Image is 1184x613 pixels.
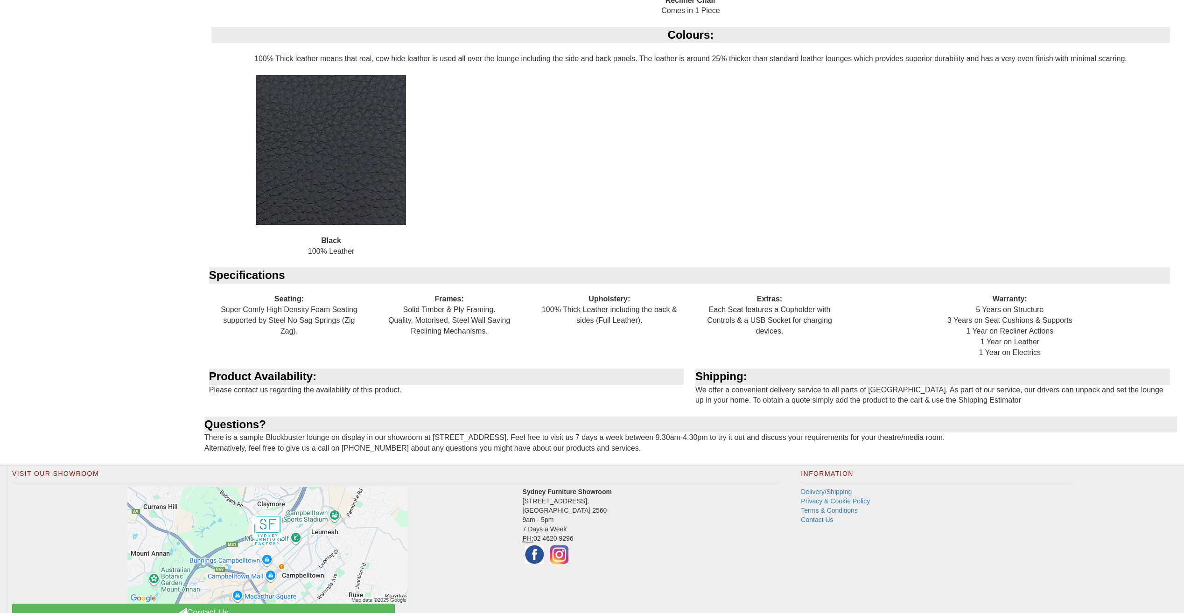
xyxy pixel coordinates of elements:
[691,369,1177,417] div: We offer a convenient delivery service to all parts of [GEOGRAPHIC_DATA]. As part of our service,...
[204,369,691,406] div: Please contact us regarding the availability of this product.
[127,487,407,604] img: Click to activate map
[369,284,529,348] div: Solid Timber & Ply Framing. Quality, Motorised, Steel Wall Saving Reclining Mechanisms.
[211,75,451,267] div: 100% Leather
[434,295,463,303] b: Frames:
[523,488,612,495] strong: Sydney Furniture Showroom
[204,27,1177,267] div: 100% Thick leather means that real, cow hide leather is used all over the lounge including the si...
[523,543,546,566] img: Facebook
[801,507,857,514] a: Terms & Conditions
[801,516,833,523] a: Contact Us
[19,487,516,604] a: Click to activate map
[757,295,782,303] b: Extras:
[209,267,1170,283] div: Specifications
[801,488,852,495] a: Delivery/Shipping
[211,27,1170,43] div: Colours:
[321,237,341,244] b: Black
[523,535,533,543] abbr: Phone
[274,295,304,303] b: Seating:
[695,369,1170,384] div: Shipping:
[12,470,778,482] h2: Visit Our Showroom
[547,543,571,566] img: Instagram
[256,75,406,225] img: Black
[204,417,1177,432] div: Questions?
[801,497,870,505] a: Privacy & Cookie Policy
[801,470,1073,482] h2: Information
[993,295,1027,303] b: Warranty:
[689,284,849,348] div: Each Seat features a Cupholder with Controls & a USB Socket for charging devices.
[209,284,369,348] div: Super Comfy High Density Foam Seating supported by Steel No Sag Springs (Zig Zag).
[529,284,689,337] div: 100% Thick Leather including the back & sides (Full Leather).
[588,295,630,303] b: Upholstery:
[850,284,1170,369] div: 5 Years on Structure 3 Years on Seat Cushions & Supports 1 Year on Recliner Actions 1 Year on Lea...
[209,369,684,384] div: Product Availability:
